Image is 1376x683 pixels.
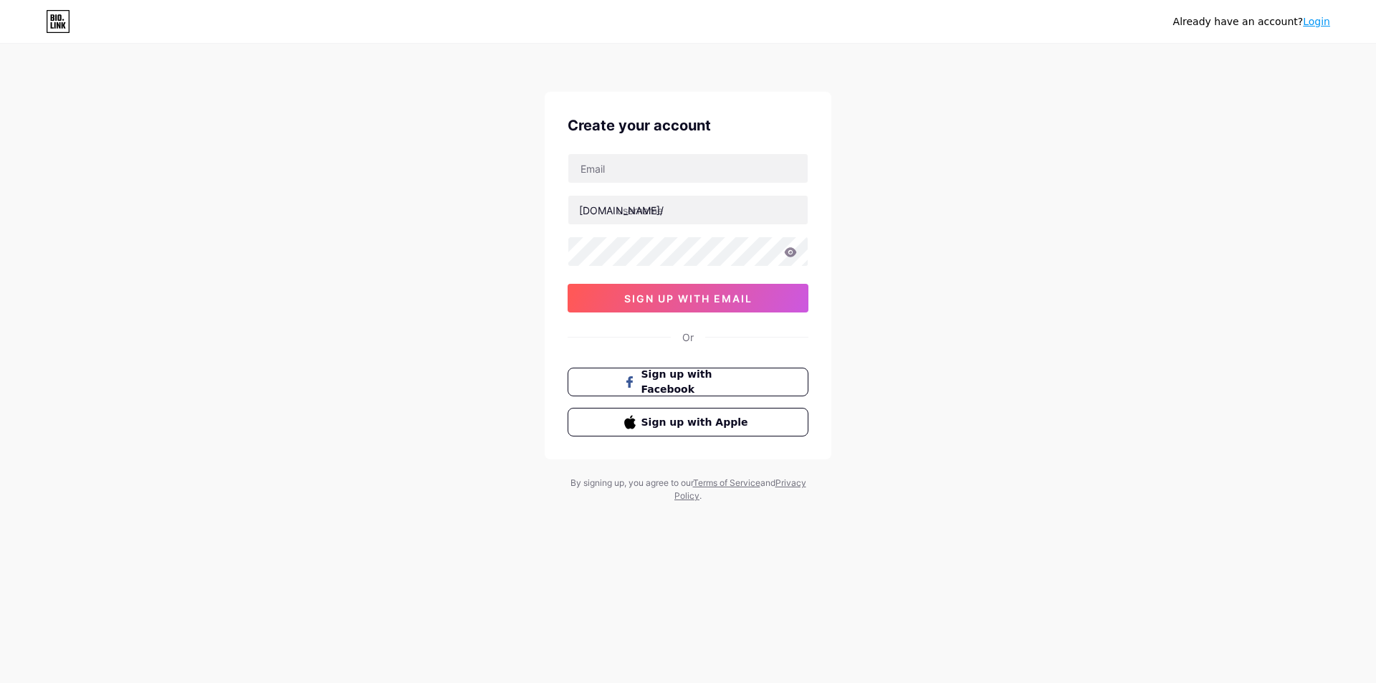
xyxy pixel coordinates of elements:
span: Sign up with Facebook [641,367,752,397]
div: Or [682,330,694,345]
a: Login [1303,16,1330,27]
span: sign up with email [624,292,752,305]
div: Create your account [568,115,808,136]
button: sign up with email [568,284,808,312]
input: Email [568,154,808,183]
button: Sign up with Apple [568,408,808,436]
a: Terms of Service [693,477,760,488]
div: [DOMAIN_NAME]/ [579,203,664,218]
div: By signing up, you agree to our and . [566,477,810,502]
button: Sign up with Facebook [568,368,808,396]
input: username [568,196,808,224]
div: Already have an account? [1173,14,1330,29]
span: Sign up with Apple [641,415,752,430]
